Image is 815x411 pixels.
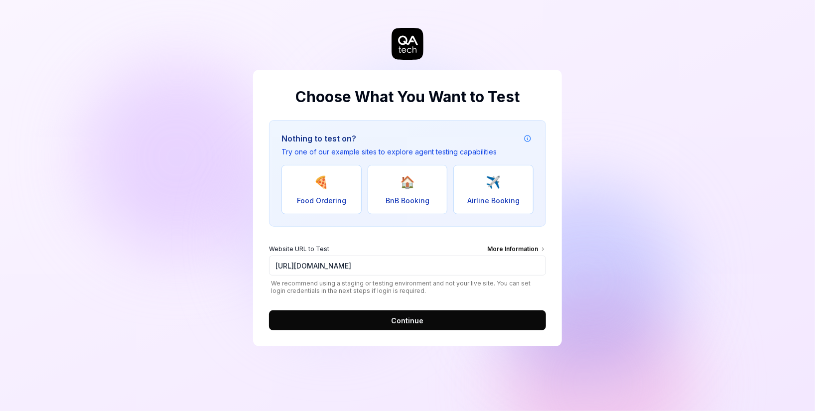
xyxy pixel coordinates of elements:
button: 🏠BnB Booking [368,165,448,214]
span: Website URL to Test [269,245,329,256]
span: BnB Booking [386,195,429,206]
button: 🍕Food Ordering [281,165,362,214]
button: Example attribution information [522,133,534,144]
button: Continue [269,310,546,330]
p: Try one of our example sites to explore agent testing capabilities [281,146,497,157]
div: More Information [487,245,546,256]
input: Website URL to TestMore Information [269,256,546,275]
span: ✈️ [486,173,501,191]
span: 🍕 [314,173,329,191]
h3: Nothing to test on? [281,133,497,144]
span: Food Ordering [297,195,346,206]
h2: Choose What You Want to Test [269,86,546,108]
button: ✈️Airline Booking [453,165,534,214]
span: Airline Booking [467,195,520,206]
span: We recommend using a staging or testing environment and not your live site. You can set login cre... [269,279,546,294]
span: 🏠 [400,173,415,191]
span: Continue [392,315,424,326]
